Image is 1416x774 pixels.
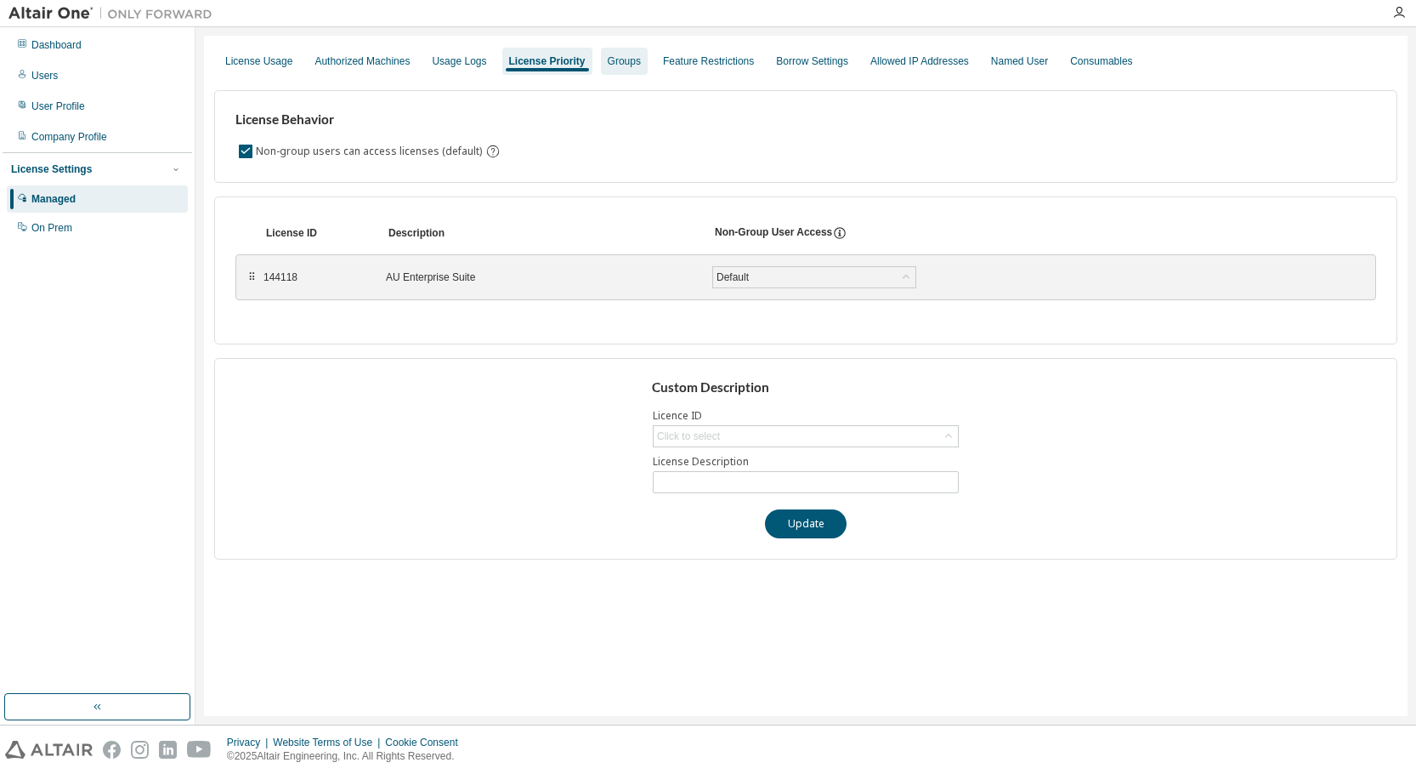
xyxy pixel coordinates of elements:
label: Licence ID [653,409,959,423]
div: Feature Restrictions [663,54,754,68]
h3: License Behavior [235,111,498,128]
div: 144118 [263,270,365,284]
img: altair_logo.svg [5,741,93,759]
div: Usage Logs [432,54,486,68]
img: Altair One [8,5,221,22]
div: Named User [991,54,1048,68]
label: Non-group users can access licenses (default) [256,141,485,162]
div: Users [31,69,58,83]
div: Managed [31,192,76,206]
img: youtube.svg [187,741,212,759]
div: AU Enterprise Suite [386,270,692,284]
h3: Custom Description [652,379,960,396]
div: Default [713,267,915,287]
div: Dashboard [31,38,82,52]
div: Non-Group User Access [715,225,832,241]
div: Click to select [657,430,720,443]
div: Borrow Settings [776,54,848,68]
button: Update [765,509,847,538]
div: Default [714,268,751,287]
img: instagram.svg [131,741,149,759]
label: License Description [653,455,959,469]
div: Privacy [227,736,273,749]
div: Click to select [654,426,958,447]
img: linkedin.svg [159,741,177,759]
div: Groups [608,54,641,68]
div: License Settings [11,162,92,176]
div: Consumables [1070,54,1132,68]
div: License ID [266,226,368,240]
div: License Usage [225,54,292,68]
div: Company Profile [31,130,107,144]
div: Authorized Machines [314,54,410,68]
img: facebook.svg [103,741,121,759]
div: Cookie Consent [385,736,467,749]
div: On Prem [31,221,72,235]
div: License Priority [509,54,586,68]
p: © 2025 Altair Engineering, Inc. All Rights Reserved. [227,749,468,764]
div: Description [388,226,694,240]
div: ⠿ [246,270,257,284]
div: User Profile [31,100,85,113]
div: Allowed IP Addresses [870,54,969,68]
svg: By default any user not assigned to any group can access any license. Turn this setting off to di... [485,144,501,159]
div: Website Terms of Use [273,736,385,749]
